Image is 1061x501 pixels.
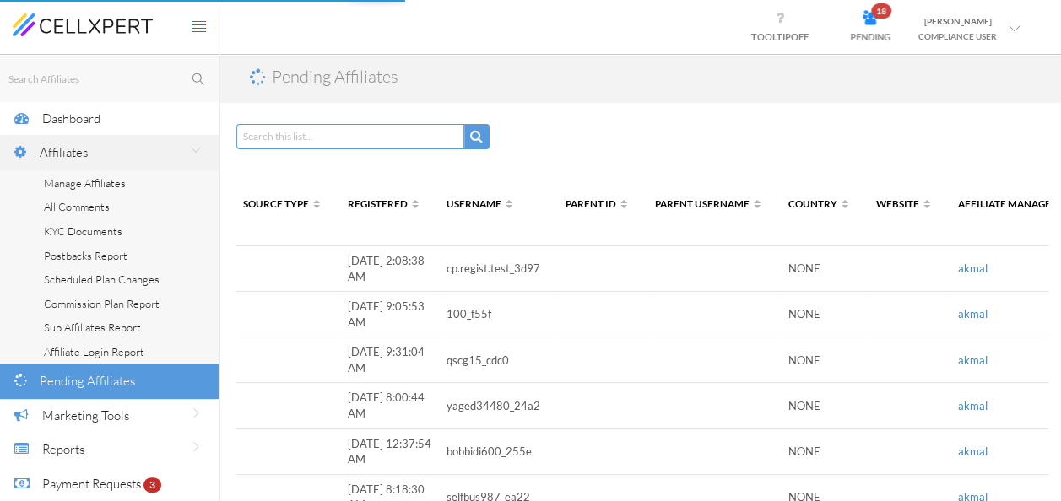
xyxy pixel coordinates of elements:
[782,292,869,337] td: NONE
[958,353,988,367] span: akmal
[40,373,135,389] span: Pending Affiliates
[440,292,559,337] td: 100_f55f
[13,13,153,35] img: cellxpert-logo.svg
[850,31,890,42] span: PENDING
[243,197,324,211] span: Source Type
[341,246,440,292] td: [DATE] 2:08:38 AM
[782,383,869,428] td: NONE
[958,399,988,412] span: akmal
[40,144,88,160] span: Affiliates
[440,337,559,383] td: qscg15_cdc0
[958,444,988,458] span: akmal
[44,321,141,334] span: Sub Affiliates Report
[42,110,100,127] span: Dashboard
[44,249,127,262] span: Postbacks Report
[876,197,934,211] span: Website
[44,176,126,190] span: Manage Affiliates
[566,197,631,211] span: Parent ID
[143,477,161,493] span: 3
[751,31,809,42] span: TOOLTIP
[42,441,84,457] span: Reports
[7,68,219,89] input: Search Affiliates
[782,337,869,383] td: NONE
[42,407,129,423] span: Marketing Tools
[782,246,869,292] td: NONE
[341,337,440,383] td: [DATE] 9:31:04 AM
[44,272,160,286] span: Scheduled Plan Changes
[341,292,440,337] td: [DATE] 9:05:53 AM
[871,3,891,19] span: 18
[272,65,398,89] p: Pending Affiliates
[791,31,809,42] span: OFF
[782,429,869,475] td: NONE
[655,197,765,211] span: Parent Username
[788,197,853,211] span: Country
[44,345,144,358] span: Affiliate Login Report
[44,224,122,238] span: KYC Documents
[440,429,559,475] td: bobbidi600_255e
[440,246,559,292] td: cp.regist.test_3d97
[44,297,160,310] span: Commission Plan Report
[348,197,423,211] span: Registered
[42,476,141,492] span: Payment Requests
[341,429,440,475] td: [DATE] 12:37:54 AM
[918,29,997,44] div: COMPLIANCE USER
[958,307,988,321] span: akmal
[341,383,440,428] td: [DATE] 8:00:44 AM
[44,200,110,213] span: All Comments
[447,197,517,211] span: Username
[440,383,559,428] td: yaged34480_24a2
[918,13,997,29] div: [PERSON_NAME]
[958,261,988,275] span: akmal
[236,124,464,149] input: Search this list...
